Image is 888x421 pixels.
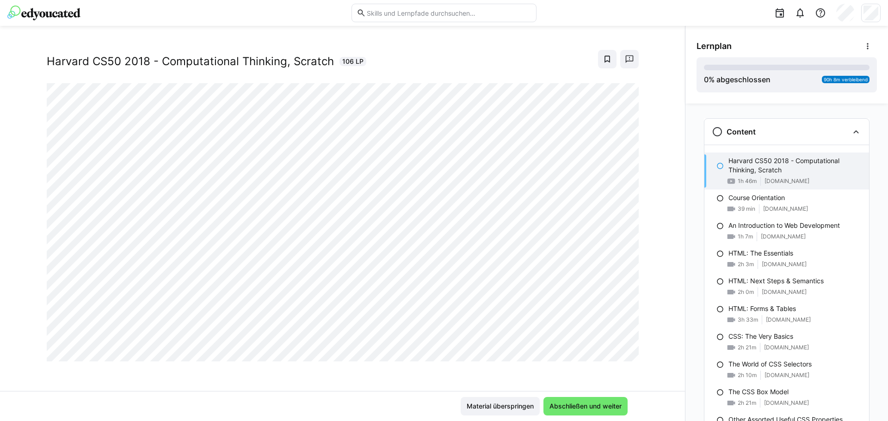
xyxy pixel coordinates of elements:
span: [DOMAIN_NAME] [764,399,809,407]
span: 90h 8m verbleibend [824,77,868,82]
h3: Content [727,127,756,136]
h2: Harvard CS50 2018 - Computational Thinking, Scratch [47,55,334,68]
span: 39 min [738,205,755,213]
p: The CSS Box Model [728,387,789,397]
span: [DOMAIN_NAME] [764,344,809,351]
span: 2h 21m [738,344,756,351]
span: 1h 7m [738,233,753,240]
span: [DOMAIN_NAME] [762,261,807,268]
span: 2h 0m [738,288,754,296]
button: Material überspringen [461,397,540,415]
span: 106 LP [342,57,364,66]
span: 2h 3m [738,261,754,268]
span: 2h 10m [738,372,757,379]
span: 2h 21m [738,399,756,407]
p: CSS: The Very Basics [728,332,793,341]
span: [DOMAIN_NAME] [761,233,806,240]
span: [DOMAIN_NAME] [765,372,809,379]
button: Abschließen und weiter [543,397,628,415]
span: [DOMAIN_NAME] [766,316,811,323]
span: Lernplan [697,41,732,51]
span: Abschließen und weiter [548,402,623,411]
span: 0 [704,75,709,84]
span: 1h 46m [738,177,757,185]
input: Skills und Lernpfade durchsuchen… [366,9,531,17]
p: The World of CSS Selectors [728,360,812,369]
p: HTML: Next Steps & Semantics [728,276,824,286]
p: Course Orientation [728,193,785,202]
span: 3h 33m [738,316,758,323]
span: Material überspringen [465,402,535,411]
p: Harvard CS50 2018 - Computational Thinking, Scratch [728,156,862,175]
span: [DOMAIN_NAME] [763,205,808,213]
span: [DOMAIN_NAME] [765,177,809,185]
p: An Introduction to Web Development [728,221,840,230]
p: HTML: Forms & Tables [728,304,796,313]
div: % abgeschlossen [704,74,771,85]
span: [DOMAIN_NAME] [762,288,807,296]
p: HTML: The Essentials [728,249,793,258]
